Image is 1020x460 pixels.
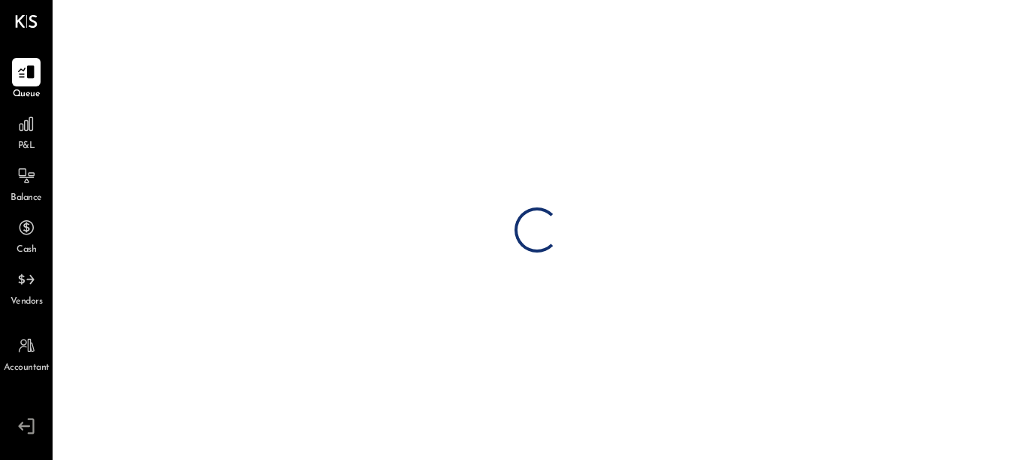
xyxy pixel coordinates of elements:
[18,140,35,153] span: P&L
[11,295,43,309] span: Vendors
[1,331,52,375] a: Accountant
[11,192,42,205] span: Balance
[4,362,50,375] span: Accountant
[17,244,36,257] span: Cash
[1,213,52,257] a: Cash
[1,110,52,153] a: P&L
[1,265,52,309] a: Vendors
[1,58,52,101] a: Queue
[1,162,52,205] a: Balance
[13,88,41,101] span: Queue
